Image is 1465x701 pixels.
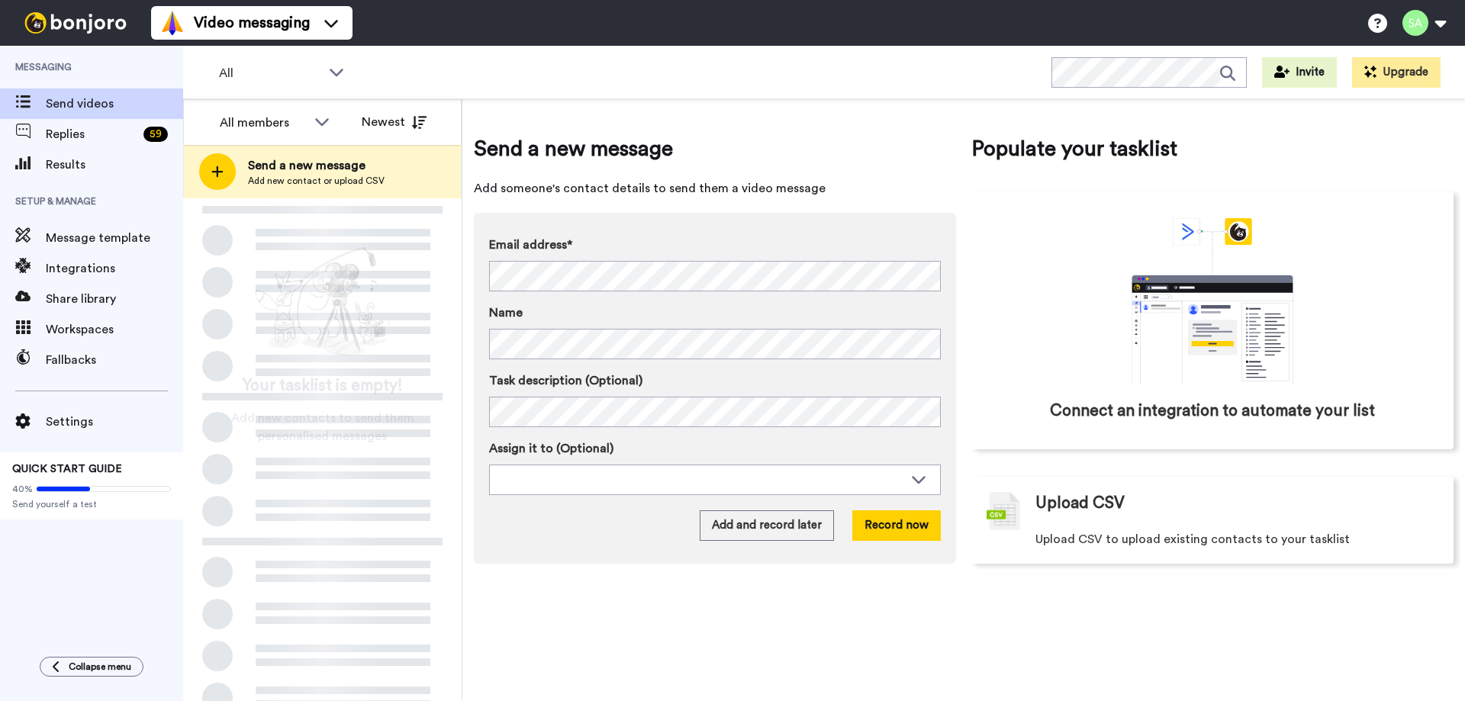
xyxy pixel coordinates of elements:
[46,125,137,143] span: Replies
[1262,57,1337,88] button: Invite
[220,114,307,132] div: All members
[46,156,183,174] span: Results
[69,661,131,673] span: Collapse menu
[46,259,183,278] span: Integrations
[1050,400,1375,423] span: Connect an integration to automate your list
[160,11,185,35] img: vm-color.svg
[12,464,122,474] span: QUICK START GUIDE
[194,12,310,34] span: Video messaging
[350,107,438,137] button: Newest
[248,175,385,187] span: Add new contact or upload CSV
[143,127,168,142] div: 59
[474,179,956,198] span: Add someone's contact details to send them a video message
[987,492,1020,530] img: csv-grey.png
[489,304,523,322] span: Name
[46,320,183,339] span: Workspaces
[1035,492,1125,515] span: Upload CSV
[219,64,321,82] span: All
[18,12,133,34] img: bj-logo-header-white.svg
[971,133,1454,164] span: Populate your tasklist
[46,351,183,369] span: Fallbacks
[46,290,183,308] span: Share library
[489,371,941,390] label: Task description (Optional)
[46,413,183,431] span: Settings
[243,375,403,397] span: Your tasklist is empty!
[40,657,143,677] button: Collapse menu
[489,236,941,254] label: Email address*
[12,483,33,495] span: 40%
[1098,218,1327,384] div: animation
[246,241,399,363] img: ready-set-action.png
[700,510,834,541] button: Add and record later
[206,409,439,445] span: Add new contacts to send them personalised messages
[46,229,183,247] span: Message template
[489,439,941,458] label: Assign it to (Optional)
[1352,57,1441,88] button: Upgrade
[1035,530,1350,548] span: Upload CSV to upload existing contacts to your tasklist
[46,95,183,113] span: Send videos
[12,498,171,510] span: Send yourself a test
[474,133,956,164] span: Send a new message
[248,156,385,175] span: Send a new message
[852,510,941,541] button: Record now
